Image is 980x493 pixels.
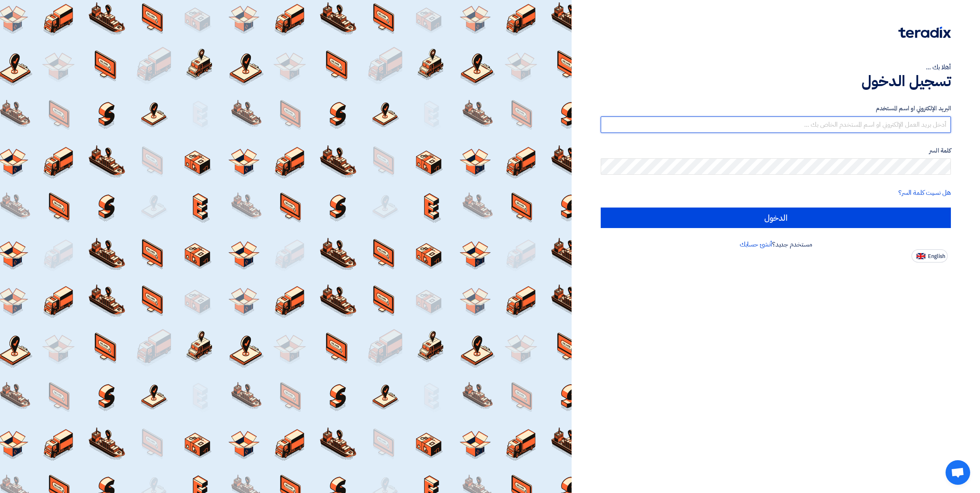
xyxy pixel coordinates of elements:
h1: تسجيل الدخول [601,72,951,90]
a: أنشئ حسابك [740,240,772,249]
input: أدخل بريد العمل الإلكتروني او اسم المستخدم الخاص بك ... [601,116,951,133]
div: أهلا بك ... [601,62,951,72]
img: Teradix logo [898,27,951,38]
div: مستخدم جديد؟ [601,240,951,249]
label: البريد الإلكتروني او اسم المستخدم [601,104,951,113]
a: هل نسيت كلمة السر؟ [898,188,951,198]
label: كلمة السر [601,146,951,155]
span: English [928,253,945,259]
img: en-US.png [916,253,925,259]
button: English [912,249,948,262]
div: Open chat [946,460,970,485]
input: الدخول [601,208,951,228]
